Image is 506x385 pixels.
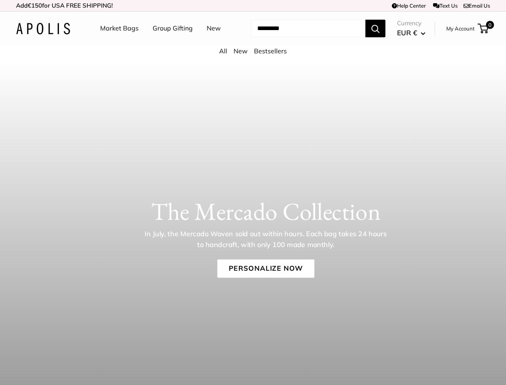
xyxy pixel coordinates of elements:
a: Text Us [433,2,458,9]
span: Currency [397,18,425,29]
h1: The Mercado Collection [40,197,491,226]
span: 0 [486,21,494,29]
input: Search... [251,20,365,37]
a: Help Center [392,2,426,9]
a: 0 [478,24,488,33]
p: In July, the Mercado Woven sold out within hours. Each bag takes 24 hours to handcraft, with only... [142,229,389,250]
a: New [234,47,248,55]
button: Search [365,20,385,37]
a: Email Us [464,2,490,9]
span: EUR € [397,28,417,37]
a: Personalize Now [217,259,314,278]
a: Group Gifting [153,22,193,34]
span: €150 [28,2,42,9]
a: All [219,47,227,55]
a: New [207,22,221,34]
a: Bestsellers [254,47,287,55]
a: My Account [446,24,475,33]
a: Market Bags [100,22,139,34]
button: EUR € [397,26,425,39]
img: Apolis [16,23,70,34]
